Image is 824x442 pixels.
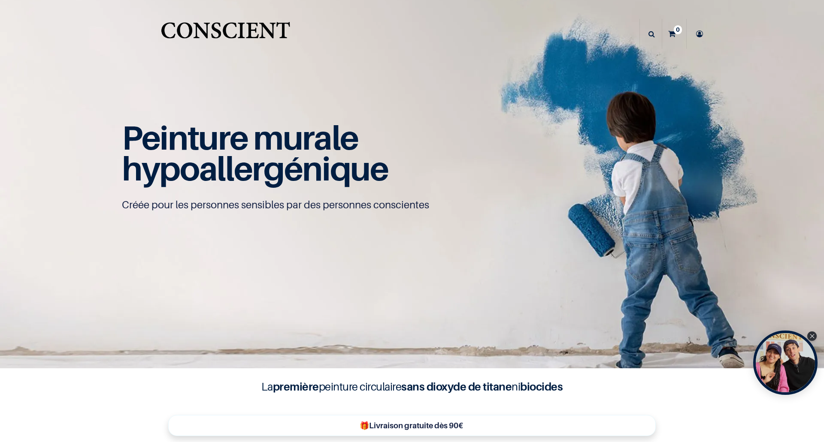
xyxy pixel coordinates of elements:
b: sans dioxyde de titane [401,380,512,393]
h4: La peinture circulaire ni [240,379,584,395]
sup: 0 [674,25,682,34]
div: Tolstoy bubble widget [753,331,818,395]
div: Close Tolstoy widget [807,331,817,341]
span: hypoallergénique [122,148,388,188]
p: Créée pour les personnes sensibles par des personnes conscientes [122,198,702,212]
b: 🎁Livraison gratuite dès 90€ [360,421,463,430]
img: Conscient [159,17,292,51]
b: biocides [520,380,563,393]
div: Open Tolstoy widget [753,331,818,395]
b: première [273,380,319,393]
a: 0 [662,19,686,49]
div: Open Tolstoy [753,331,818,395]
span: Peinture murale [122,117,358,157]
a: Logo of Conscient [159,17,292,51]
